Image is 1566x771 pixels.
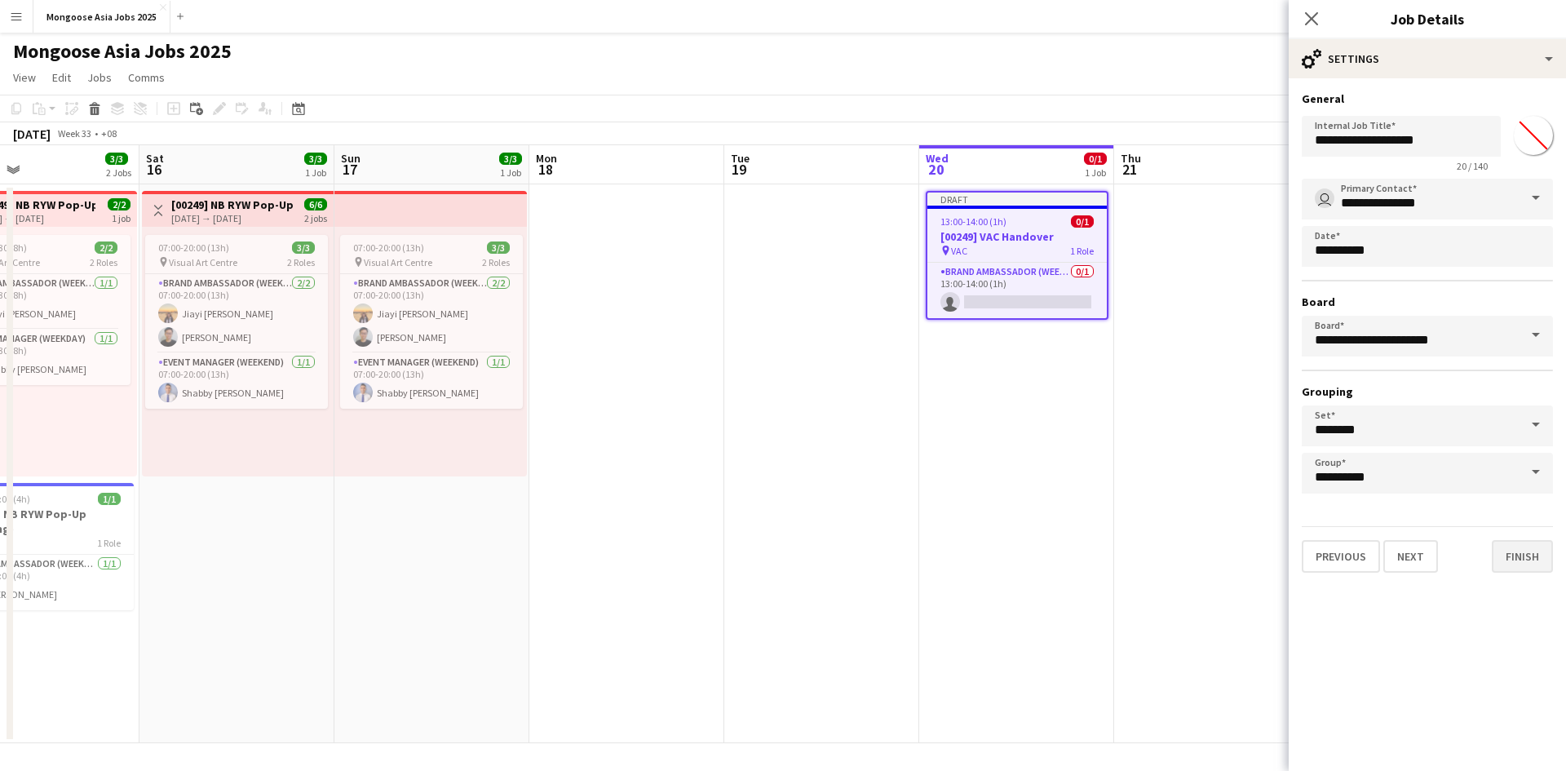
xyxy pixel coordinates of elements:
[87,70,112,85] span: Jobs
[341,151,361,166] span: Sun
[7,67,42,88] a: View
[364,256,432,268] span: Visual Art Centre
[487,241,510,254] span: 3/3
[145,353,328,409] app-card-role: Event Manager (weekend)1/107:00-20:00 (13h)Shabby [PERSON_NAME]
[146,151,164,166] span: Sat
[926,151,949,166] span: Wed
[927,229,1107,244] h3: [00249] VAC Handover
[128,70,165,85] span: Comms
[108,198,130,210] span: 2/2
[106,166,131,179] div: 2 Jobs
[122,67,171,88] a: Comms
[1121,151,1141,166] span: Thu
[46,67,77,88] a: Edit
[292,241,315,254] span: 3/3
[1084,153,1107,165] span: 0/1
[304,198,327,210] span: 6/6
[13,126,51,142] div: [DATE]
[158,241,229,254] span: 07:00-20:00 (13h)
[1444,160,1501,172] span: 20 / 140
[54,127,95,140] span: Week 33
[81,67,118,88] a: Jobs
[171,212,293,224] div: [DATE] → [DATE]
[1492,540,1553,573] button: Finish
[33,1,170,33] button: Mongoose Asia Jobs 2025
[13,70,36,85] span: View
[97,537,121,549] span: 1 Role
[101,127,117,140] div: +08
[951,245,967,257] span: VAC
[338,160,361,179] span: 17
[1302,91,1553,106] h3: General
[923,160,949,179] span: 20
[1085,166,1106,179] div: 1 Job
[340,235,523,409] app-job-card: 07:00-20:00 (13h)3/3 Visual Art Centre2 RolesBrand Ambassador (weekend)2/207:00-20:00 (13h)Jiayi ...
[1302,384,1553,399] h3: Grouping
[1289,39,1566,78] div: Settings
[499,153,522,165] span: 3/3
[1302,295,1553,309] h3: Board
[927,263,1107,318] app-card-role: Brand Ambassador (weekday)0/113:00-14:00 (1h)
[340,274,523,353] app-card-role: Brand Ambassador (weekend)2/207:00-20:00 (13h)Jiayi [PERSON_NAME][PERSON_NAME]
[169,256,237,268] span: Visual Art Centre
[1071,215,1094,228] span: 0/1
[533,160,557,179] span: 18
[287,256,315,268] span: 2 Roles
[728,160,750,179] span: 19
[144,160,164,179] span: 16
[95,241,117,254] span: 2/2
[536,151,557,166] span: Mon
[90,256,117,268] span: 2 Roles
[305,166,326,179] div: 1 Job
[1289,8,1566,29] h3: Job Details
[112,210,130,224] div: 1 job
[1118,160,1141,179] span: 21
[304,210,327,224] div: 2 jobs
[171,197,293,212] h3: [00249] NB RYW Pop-Up
[926,191,1108,320] app-job-card: Draft13:00-14:00 (1h)0/1[00249] VAC Handover VAC1 RoleBrand Ambassador (weekday)0/113:00-14:00 (1h)
[105,153,128,165] span: 3/3
[1383,540,1438,573] button: Next
[13,39,232,64] h1: Mongoose Asia Jobs 2025
[500,166,521,179] div: 1 Job
[940,215,1006,228] span: 13:00-14:00 (1h)
[304,153,327,165] span: 3/3
[1302,540,1380,573] button: Previous
[52,70,71,85] span: Edit
[145,235,328,409] app-job-card: 07:00-20:00 (13h)3/3 Visual Art Centre2 RolesBrand Ambassador (weekend)2/207:00-20:00 (13h)Jiayi ...
[353,241,424,254] span: 07:00-20:00 (13h)
[482,256,510,268] span: 2 Roles
[927,193,1107,206] div: Draft
[340,353,523,409] app-card-role: Event Manager (weekend)1/107:00-20:00 (13h)Shabby [PERSON_NAME]
[731,151,750,166] span: Tue
[1070,245,1094,257] span: 1 Role
[98,493,121,505] span: 1/1
[145,274,328,353] app-card-role: Brand Ambassador (weekend)2/207:00-20:00 (13h)Jiayi [PERSON_NAME][PERSON_NAME]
